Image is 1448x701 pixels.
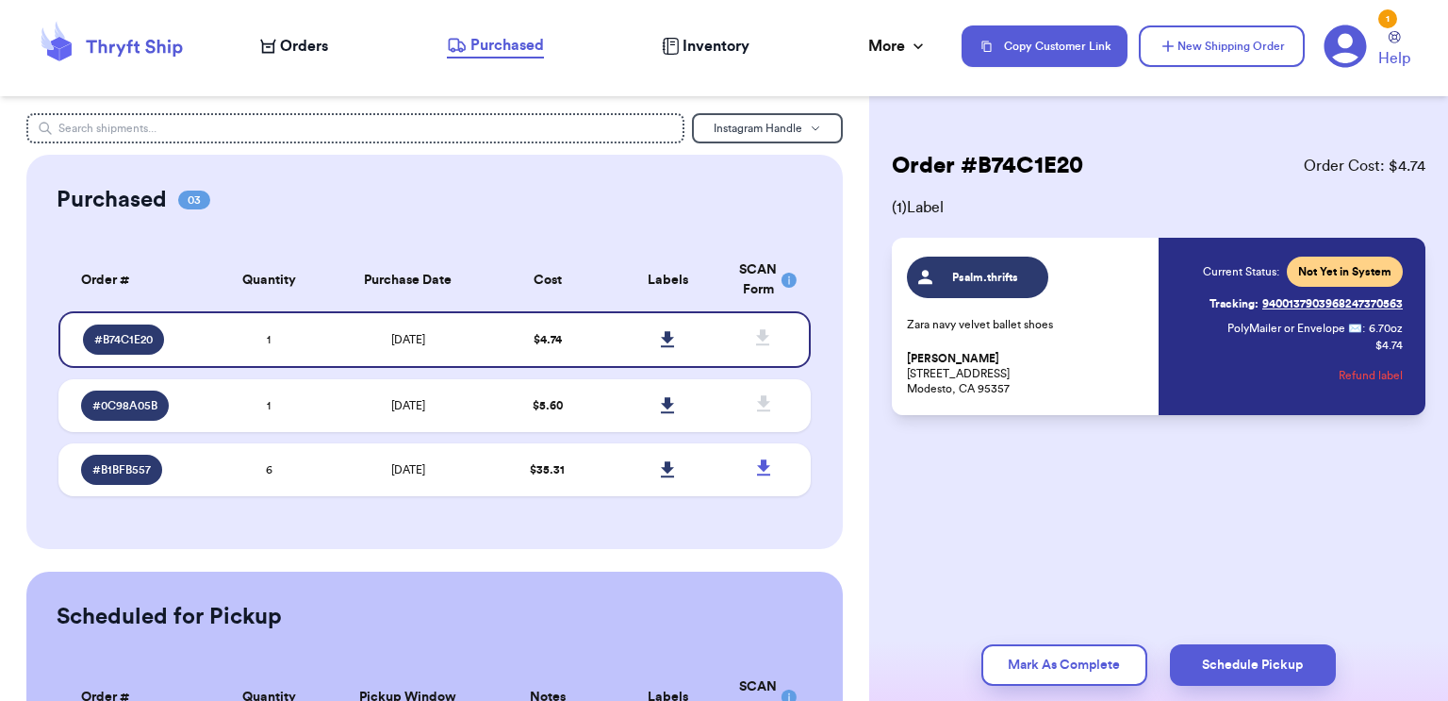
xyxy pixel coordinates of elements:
span: [DATE] [391,464,425,476]
th: Labels [607,249,728,311]
button: New Shipping Order [1139,25,1305,67]
a: Purchased [447,34,544,58]
th: Order # [58,249,209,311]
h2: Scheduled for Pickup [57,602,282,632]
p: [STREET_ADDRESS] Modesto, CA 95357 [907,351,1147,396]
div: More [868,35,928,58]
span: ( 1 ) Label [892,196,1425,219]
a: 1 [1324,25,1367,68]
a: Tracking:9400137903968247370563 [1209,289,1403,319]
h2: Order # B74C1E20 [892,151,1083,181]
span: Inventory [683,35,749,58]
a: Orders [260,35,328,58]
th: Quantity [208,249,329,311]
button: Instagram Handle [692,113,843,143]
button: Copy Customer Link [962,25,1127,67]
span: 03 [178,191,210,209]
h2: Purchased [57,185,167,215]
button: Mark As Complete [981,644,1147,686]
span: 6 [266,464,272,476]
p: Zara navy velvet ballet shoes [907,317,1147,332]
span: $ 35.31 [530,464,565,476]
span: [PERSON_NAME] [907,352,999,366]
span: Orders [280,35,328,58]
span: Help [1378,47,1410,70]
a: Inventory [662,35,749,58]
span: [DATE] [391,334,425,345]
span: Current Status: [1203,264,1279,279]
button: Schedule Pickup [1170,644,1336,686]
span: # B74C1E20 [94,332,153,347]
span: $ 5.60 [533,400,563,411]
input: Search shipments... [26,113,684,143]
span: : [1362,321,1365,336]
span: # B1BFB557 [92,462,151,477]
span: Purchased [470,34,544,57]
p: $ 4.74 [1375,338,1403,353]
div: SCAN Form [739,260,788,300]
span: Tracking: [1209,296,1259,311]
span: PolyMailer or Envelope ✉️ [1227,323,1362,334]
th: Cost [487,249,608,311]
span: Instagram Handle [714,123,802,134]
span: 6.70 oz [1369,321,1403,336]
div: 1 [1378,9,1397,28]
span: Order Cost: $ 4.74 [1304,155,1425,177]
th: Purchase Date [329,249,487,311]
span: 1 [267,400,271,411]
span: Psalm.thrifts [941,270,1030,285]
span: 1 [267,334,271,345]
span: Not Yet in System [1298,264,1391,279]
span: # 0C98A05B [92,398,157,413]
span: $ 4.74 [534,334,562,345]
span: [DATE] [391,400,425,411]
button: Refund label [1339,355,1403,396]
a: Help [1378,31,1410,70]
